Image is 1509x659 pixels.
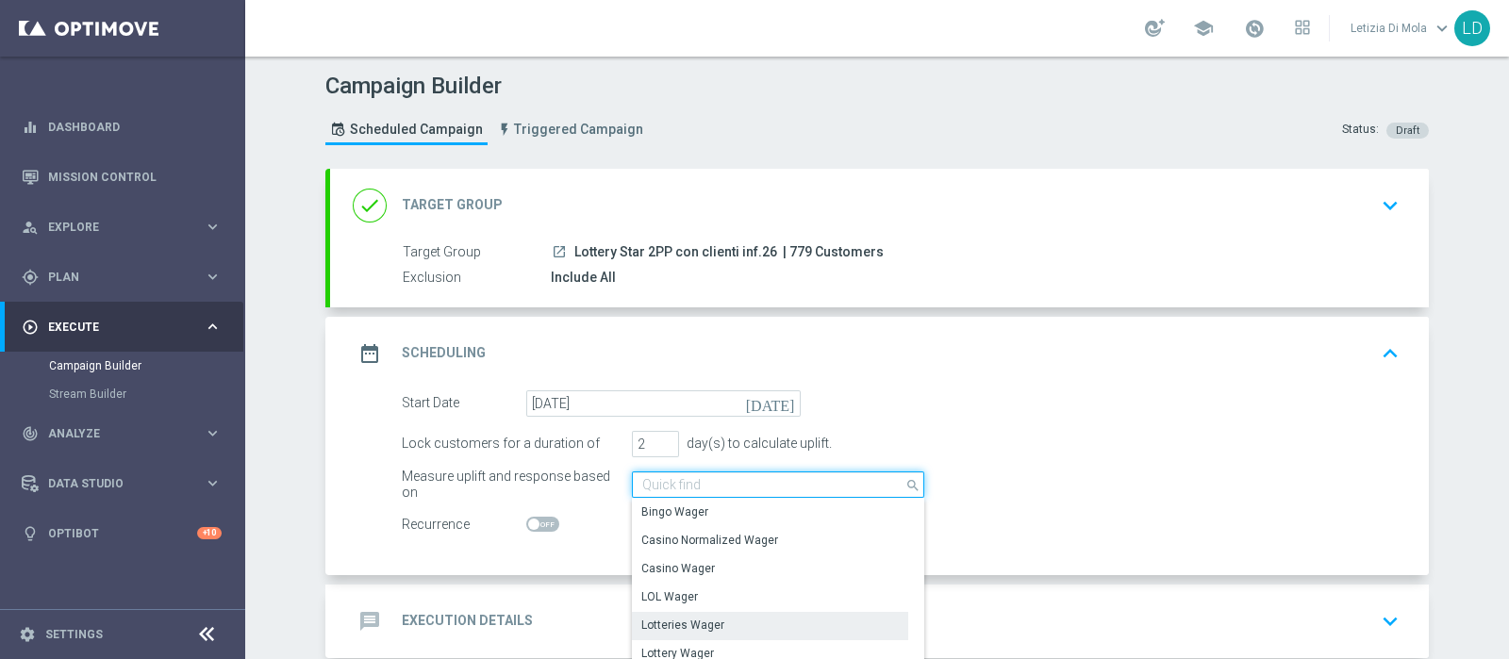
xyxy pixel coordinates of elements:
span: | 779 Customers [783,244,884,261]
span: Analyze [48,428,204,439]
h2: Scheduling [402,344,486,362]
label: Target Group [403,244,551,261]
div: Press SPACE to select this row. [632,555,908,584]
div: Lock customers for a duration of [402,431,622,457]
i: launch [552,244,567,259]
div: Recurrence [402,512,526,538]
div: Data Studio [22,475,204,492]
div: done Target Group keyboard_arrow_down [353,188,1406,223]
label: Exclusion [403,270,551,287]
a: Letizia Di Molakeyboard_arrow_down [1349,14,1454,42]
i: [DATE] [746,390,802,411]
colored-tag: Draft [1386,122,1429,137]
div: Optibot [22,508,222,558]
button: play_circle_outline Execute keyboard_arrow_right [21,320,223,335]
button: keyboard_arrow_down [1374,603,1406,639]
h2: Target Group [402,196,503,214]
div: Dashboard [22,102,222,152]
button: keyboard_arrow_down [1374,188,1406,223]
i: play_circle_outline [22,319,39,336]
i: keyboard_arrow_up [1376,339,1404,368]
button: equalizer Dashboard [21,120,223,135]
i: done [353,189,387,222]
i: keyboard_arrow_right [204,218,222,236]
div: Analyze [22,425,204,442]
i: search [905,473,922,494]
i: message [353,604,387,638]
span: Explore [48,222,204,233]
i: settings [19,626,36,643]
div: Press SPACE to select this row. [632,584,908,612]
button: gps_fixed Plan keyboard_arrow_right [21,270,223,285]
a: Triggered Campaign [492,114,648,145]
span: keyboard_arrow_down [1432,18,1452,39]
a: Dashboard [48,102,222,152]
h2: Execution Details [402,612,533,630]
i: date_range [353,337,387,371]
span: Plan [48,272,204,283]
div: day(s) to calculate uplift. [679,436,832,452]
button: Mission Control [21,170,223,185]
button: keyboard_arrow_up [1374,336,1406,371]
div: Lotteries Wager [641,617,724,634]
button: lightbulb Optibot +10 [21,526,223,541]
i: lightbulb [22,525,39,542]
i: track_changes [22,425,39,442]
span: Lottery Star 2PP con clienti inf.26 [574,244,777,261]
h1: Campaign Builder [325,73,653,100]
div: Plan [22,269,204,286]
div: Mission Control [22,152,222,202]
div: LOL Wager [641,588,698,605]
div: Execute [22,319,204,336]
a: Scheduled Campaign [325,114,488,145]
div: Press SPACE to select this row. [632,612,908,640]
div: Explore [22,219,204,236]
a: Campaign Builder [49,358,196,373]
div: Campaign Builder [49,352,243,380]
div: +10 [197,527,222,539]
i: gps_fixed [22,269,39,286]
div: Start Date [402,390,526,417]
a: Stream Builder [49,387,196,402]
span: school [1193,18,1214,39]
a: Mission Control [48,152,222,202]
div: LD [1454,10,1490,46]
span: Data Studio [48,478,204,489]
button: track_changes Analyze keyboard_arrow_right [21,426,223,441]
i: keyboard_arrow_right [204,474,222,492]
span: Scheduled Campaign [350,122,483,138]
div: Casino Wager [641,560,715,577]
input: Total Deposit Amount [632,471,924,498]
i: keyboard_arrow_right [204,268,222,286]
div: Press SPACE to select this row. [632,527,908,555]
div: date_range Scheduling keyboard_arrow_up [353,336,1406,371]
a: Optibot [48,508,197,558]
a: Settings [45,629,103,640]
span: Execute [48,321,204,333]
div: message Execution Details keyboard_arrow_down [353,603,1406,639]
div: Measure uplift and response based on [402,471,622,498]
i: keyboard_arrow_right [204,318,222,336]
i: keyboard_arrow_down [1376,191,1404,220]
i: keyboard_arrow_right [204,424,222,442]
i: person_search [22,219,39,236]
span: Triggered Campaign [514,122,643,138]
div: Stream Builder [49,380,243,408]
i: equalizer [22,119,39,136]
div: Include All [551,268,1392,287]
div: Press SPACE to select this row. [632,499,908,527]
i: keyboard_arrow_down [1376,607,1404,635]
div: Bingo Wager [641,503,708,520]
span: Draft [1396,124,1419,137]
div: Casino Normalized Wager [641,532,778,549]
button: person_search Explore keyboard_arrow_right [21,220,223,235]
button: Data Studio keyboard_arrow_right [21,476,223,491]
div: Status: [1342,122,1379,139]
